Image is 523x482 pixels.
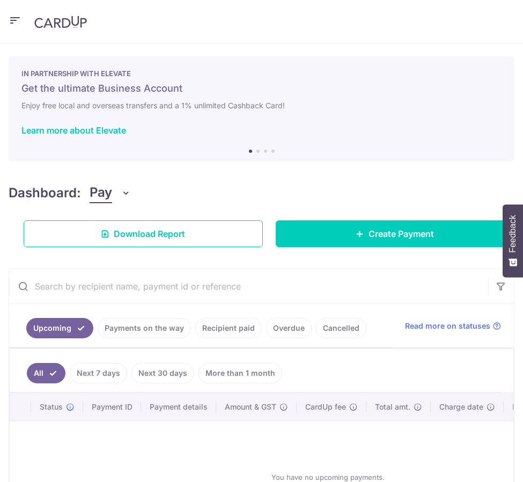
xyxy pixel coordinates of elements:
button: Pay [90,183,131,203]
span: Total amt. [375,402,410,412]
a: Next 30 days [131,363,194,383]
p: IN PARTNERSHIP WITH ELEVATE [21,69,502,78]
span: Status [40,402,63,412]
a: Read more on statuses [405,321,501,331]
h5: Get the ultimate Business Account [21,82,502,95]
th: Payment ID [83,393,141,421]
button: Feedback - Show survey [503,204,523,277]
a: All [27,363,65,383]
a: Recipient paid [195,318,262,338]
h4: Dashboard: [9,183,81,203]
span: Feedback [508,215,518,253]
input: Search by recipient name, payment id or reference [9,269,488,303]
a: Payments on the way [98,318,191,338]
a: Upcoming [26,318,93,338]
a: Create Payment [276,220,515,247]
a: Learn more about Elevate [21,125,126,136]
a: Cancelled [316,318,366,338]
a: Next 7 days [70,363,127,383]
span: CardUp fee [305,402,346,412]
img: CardUp [34,16,87,28]
span: Pay [90,183,112,203]
a: Overdue [266,318,312,338]
span: Charge date [439,402,483,412]
a: More than 1 month [198,363,282,383]
th: Payment details [141,393,216,421]
span: Create Payment [369,227,434,240]
span: Download Report [114,227,185,240]
span: Read more on statuses [405,321,490,331]
span: Amount & GST [225,402,276,412]
h6: Enjoy free local and overseas transfers and a 1% unlimited Cashback Card! [21,99,502,112]
a: Download Report [24,220,263,247]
